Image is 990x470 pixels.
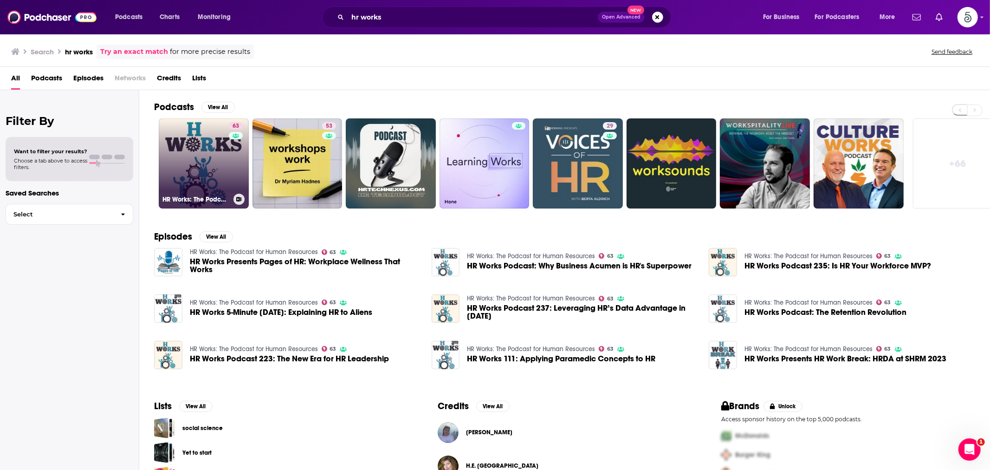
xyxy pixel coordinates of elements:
a: HR Works: The Podcast for Human Resources [744,345,873,353]
button: View All [201,102,235,113]
a: HR Works: The Podcast for Human Resources [190,345,318,353]
a: HR Works 111: Applying Paramedic Concepts to HR [467,355,655,363]
span: 63 [607,254,614,258]
img: User Profile [958,7,978,27]
a: Podcasts [31,71,62,90]
span: 63 [330,347,336,351]
span: New [628,6,644,14]
a: social science [154,418,175,438]
span: HR Works 5-Minute [DATE]: Explaining HR to Aliens [190,308,372,316]
a: PodcastsView All [154,101,235,113]
a: 63 [322,249,336,255]
a: HR Works Podcast 235: Is HR Your Workforce MVP? [744,262,931,270]
span: 63 [885,254,891,258]
span: Open Advanced [602,15,641,20]
a: Try an exact match [100,46,168,57]
img: HR Works Podcast 235: Is HR Your Workforce MVP? [709,248,737,276]
span: 63 [330,300,336,305]
a: 63 [229,122,243,130]
a: Yet to start [182,448,212,458]
span: McDonalds [735,432,769,440]
img: Podchaser - Follow, Share and Rate Podcasts [7,8,97,26]
a: HR Works: The Podcast for Human Resources [467,294,595,302]
span: 29 [607,122,613,131]
img: HR Works Podcast: The Retention Revolution [709,294,737,323]
img: HR Works Podcast: Why Business Acumen is HR's Superpower [432,248,460,276]
button: Send feedback [929,48,975,56]
h2: Lists [154,400,172,412]
h3: hr works [65,47,93,56]
span: Monitoring [198,11,231,24]
span: for more precise results [170,46,250,57]
a: Episodes [73,71,104,90]
img: HR Works Presents Pages of HR: Workplace Wellness That Works [154,248,182,276]
button: open menu [873,10,907,25]
a: HR Works Podcast 237: Leveraging HR’s Data Advantage in 2023 [467,304,698,320]
a: 63 [599,296,614,301]
span: 63 [885,300,891,305]
img: Second Pro Logo [718,445,735,464]
a: ListsView All [154,400,213,412]
button: View All [200,231,233,242]
img: Iva Hristova [438,422,459,443]
button: View All [179,401,213,412]
a: 63 [599,346,614,352]
button: open menu [809,10,873,25]
button: open menu [757,10,811,25]
a: HR Works Podcast 223: The New Era for HR Leadership [154,341,182,369]
button: Iva HristovaIva Hristova [438,418,692,447]
img: HR Works Podcast 237: Leveraging HR’s Data Advantage in 2023 [432,294,460,323]
img: HR Works 111: Applying Paramedic Concepts to HR [432,341,460,369]
a: 53 [252,118,343,209]
a: 63 [876,253,891,259]
button: Select [6,204,133,225]
a: HR Works: The Podcast for Human Resources [467,252,595,260]
iframe: Intercom live chat [958,438,981,461]
span: [PERSON_NAME] [466,429,512,436]
a: HR Works: The Podcast for Human Resources [190,248,318,256]
a: Show notifications dropdown [909,9,925,25]
span: HR Works Presents Pages of HR: Workplace Wellness That Works [190,258,421,274]
a: Show notifications dropdown [932,9,946,25]
a: H.E. Roulo [466,462,538,470]
a: 29 [533,118,623,209]
span: H.E. [GEOGRAPHIC_DATA] [466,462,538,470]
span: For Podcasters [815,11,860,24]
span: HR Works Podcast: The Retention Revolution [744,308,906,316]
a: HR Works: The Podcast for Human Resources [744,252,873,260]
span: HR Works Podcast 237: Leveraging HR’s Data Advantage in [DATE] [467,304,698,320]
a: HR Works: The Podcast for Human Resources [467,345,595,353]
input: Search podcasts, credits, & more... [348,10,598,25]
span: HR Works Podcast: Why Business Acumen is HR's Superpower [467,262,692,270]
a: HR Works Podcast 223: The New Era for HR Leadership [190,355,389,363]
button: Show profile menu [958,7,978,27]
span: Yet to start [154,442,175,463]
a: HR Works 5-Minute Friday: Explaining HR to Aliens [190,308,372,316]
a: 53 [322,122,336,130]
div: Search podcasts, credits, & more... [331,7,680,28]
span: Want to filter your results? [14,148,87,155]
span: More [880,11,895,24]
a: Lists [192,71,206,90]
a: CreditsView All [438,400,510,412]
span: Select [6,211,113,217]
span: 63 [233,122,239,131]
img: HR Works Presents HR Work Break: HRDA at SHRM 2023 [709,341,737,369]
span: Burger King [735,451,770,459]
a: 63HR Works: The Podcast for Human Resources [159,118,249,209]
button: Open AdvancedNew [598,12,645,23]
a: 63 [322,346,336,352]
h2: Filter By [6,114,133,128]
span: 63 [885,347,891,351]
button: Unlock [764,401,803,412]
a: 29 [603,122,617,130]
